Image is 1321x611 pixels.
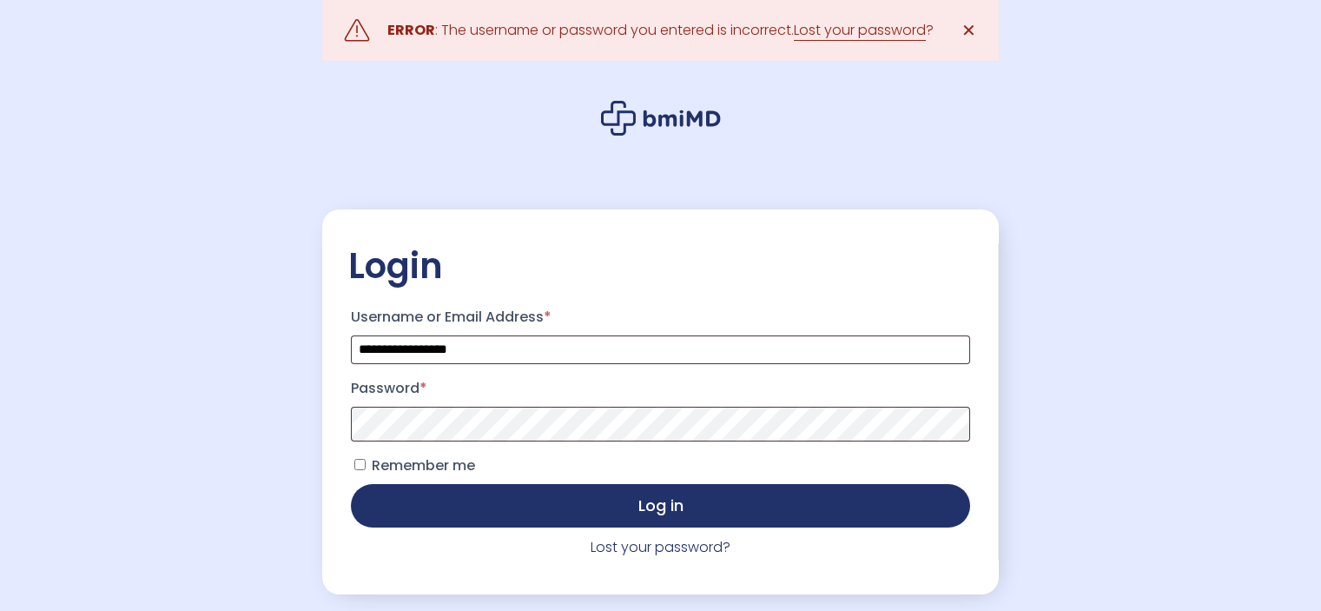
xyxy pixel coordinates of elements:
[591,537,730,557] a: Lost your password?
[387,18,934,43] div: : The username or password you entered is incorrect. ?
[961,18,976,43] span: ✕
[348,244,973,288] h2: Login
[351,484,970,528] button: Log in
[951,13,986,48] a: ✕
[351,303,970,331] label: Username or Email Address
[351,375,970,402] label: Password
[387,20,435,40] strong: ERROR
[354,459,366,470] input: Remember me
[372,455,475,475] span: Remember me
[794,20,926,41] a: Lost your password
